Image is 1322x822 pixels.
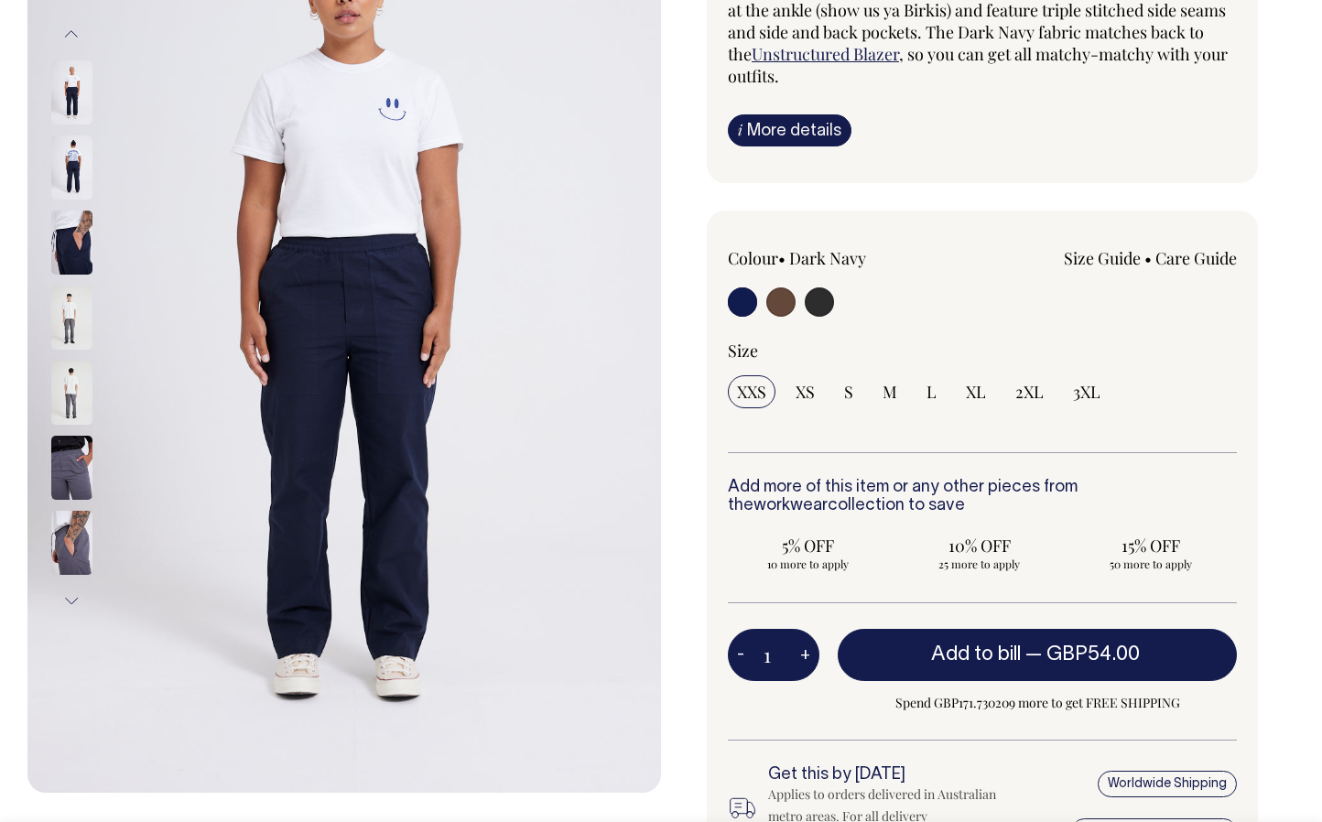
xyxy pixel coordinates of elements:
[1015,381,1044,403] span: 2XL
[791,637,819,674] button: +
[58,580,85,622] button: Next
[728,247,931,269] div: Colour
[768,766,1005,784] h6: Get this by [DATE]
[51,211,92,275] img: dark-navy
[789,247,866,269] label: Dark Navy
[1144,247,1152,269] span: •
[51,60,92,124] img: dark-navy
[908,557,1050,571] span: 25 more to apply
[899,529,1059,577] input: 10% OFF 25 more to apply
[728,114,851,146] a: iMore details
[1006,375,1053,408] input: 2XL
[51,286,92,350] img: charcoal
[752,43,899,65] a: Unstructured Blazer
[873,375,906,408] input: M
[728,340,1237,362] div: Size
[1025,645,1144,664] span: —
[728,529,888,577] input: 5% OFF 10 more to apply
[778,247,786,269] span: •
[908,535,1050,557] span: 10% OFF
[51,361,92,425] img: charcoal
[786,375,824,408] input: XS
[1080,535,1222,557] span: 15% OFF
[917,375,946,408] input: L
[728,43,1228,87] span: , so you can get all matchy-matchy with your outfits.
[838,692,1237,714] span: Spend GBP171.730209 more to get FREE SHIPPING
[738,120,742,139] span: i
[737,381,766,403] span: XXS
[51,511,92,575] img: charcoal
[728,479,1237,515] h6: Add more of this item or any other pieces from the collection to save
[796,381,815,403] span: XS
[844,381,853,403] span: S
[737,557,879,571] span: 10 more to apply
[58,14,85,55] button: Previous
[1064,375,1110,408] input: 3XL
[883,381,897,403] span: M
[737,535,879,557] span: 5% OFF
[1073,381,1100,403] span: 3XL
[1046,645,1140,664] span: GBP54.00
[1155,247,1237,269] a: Care Guide
[838,629,1237,680] button: Add to bill —GBP54.00
[1080,557,1222,571] span: 50 more to apply
[957,375,995,408] input: XL
[51,135,92,200] img: dark-navy
[926,381,937,403] span: L
[966,381,986,403] span: XL
[1064,247,1141,269] a: Size Guide
[728,637,753,674] button: -
[835,375,862,408] input: S
[51,436,92,500] img: charcoal
[931,645,1021,664] span: Add to bill
[1071,529,1231,577] input: 15% OFF 50 more to apply
[753,498,828,514] a: workwear
[728,375,775,408] input: XXS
